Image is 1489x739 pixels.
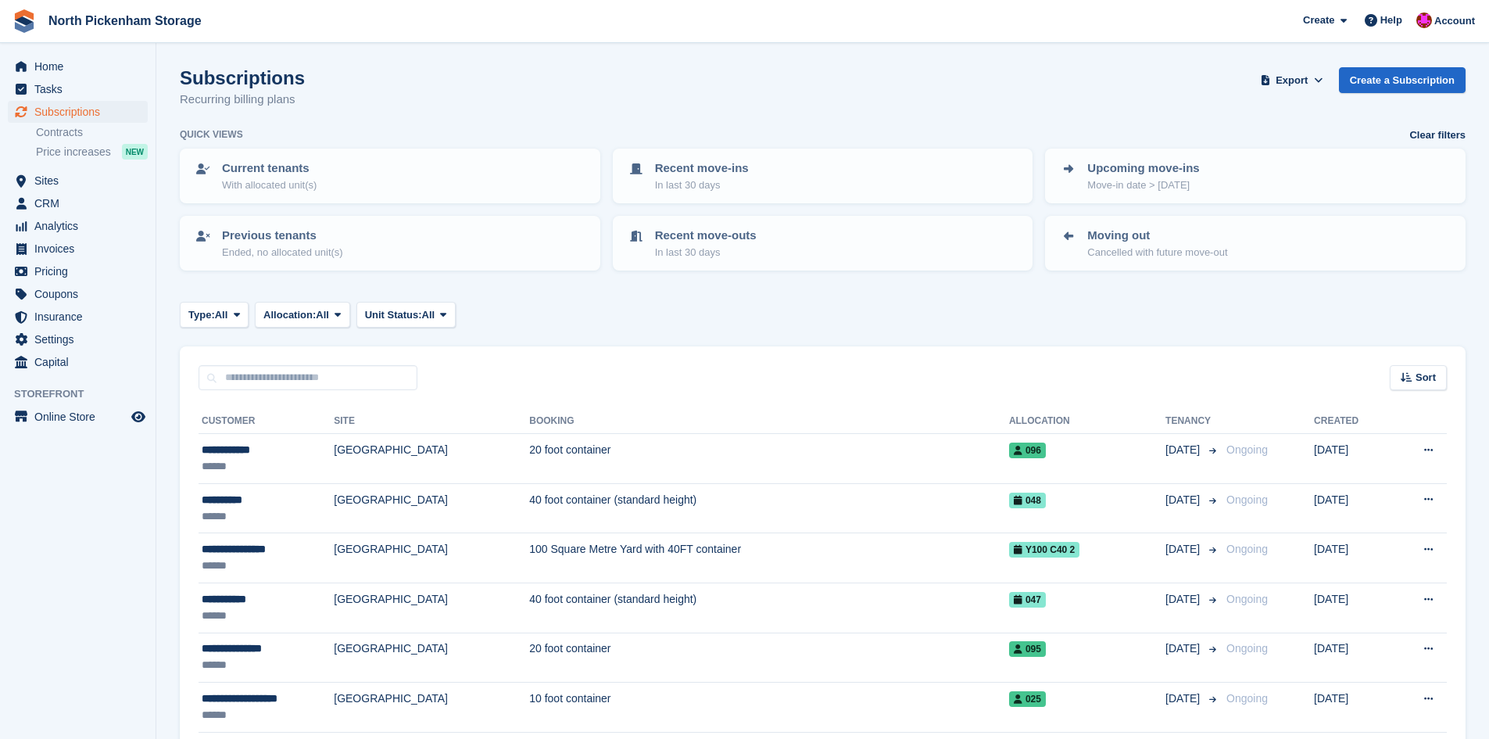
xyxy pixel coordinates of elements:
span: Home [34,56,128,77]
td: [DATE] [1314,583,1391,633]
img: Dylan Taylor [1416,13,1432,28]
span: All [422,307,435,323]
td: [GEOGRAPHIC_DATA] [334,434,529,484]
th: Customer [199,409,334,434]
span: Ongoing [1226,543,1268,555]
span: Ongoing [1226,493,1268,506]
td: [GEOGRAPHIC_DATA] [334,683,529,733]
a: menu [8,101,148,123]
th: Created [1314,409,1391,434]
span: Help [1380,13,1402,28]
span: Invoices [34,238,128,260]
p: Previous tenants [222,227,343,245]
span: Tasks [34,78,128,100]
span: Coupons [34,283,128,305]
a: menu [8,351,148,373]
span: Type: [188,307,215,323]
a: menu [8,170,148,192]
div: NEW [122,144,148,160]
p: Ended, no allocated unit(s) [222,245,343,260]
span: Ongoing [1226,443,1268,456]
button: Export [1258,67,1326,93]
p: Current tenants [222,160,317,178]
span: 047 [1009,592,1046,608]
span: Ongoing [1226,593,1268,605]
a: Contracts [36,125,148,140]
td: 20 foot container [529,633,1009,683]
span: Online Store [34,406,128,428]
a: menu [8,306,148,328]
a: Upcoming move-ins Move-in date > [DATE] [1047,150,1464,202]
p: Moving out [1087,227,1227,245]
p: Upcoming move-ins [1087,160,1199,178]
a: menu [8,283,148,305]
td: [GEOGRAPHIC_DATA] [334,633,529,683]
span: [DATE] [1165,442,1203,458]
span: CRM [34,192,128,214]
td: [DATE] [1314,434,1391,484]
span: 096 [1009,443,1046,458]
span: Subscriptions [34,101,128,123]
span: Y100 c40 2 [1009,542,1079,558]
td: [GEOGRAPHIC_DATA] [334,483,529,533]
span: Export [1276,73,1308,88]
td: 20 foot container [529,434,1009,484]
p: Recurring billing plans [180,91,305,109]
p: Recent move-outs [655,227,757,245]
td: 10 foot container [529,683,1009,733]
a: menu [8,192,148,214]
a: menu [8,328,148,350]
img: stora-icon-8386f47178a22dfd0bd8f6a31ec36ba5ce8667c1dd55bd0f319d3a0aa187defe.svg [13,9,36,33]
h1: Subscriptions [180,67,305,88]
a: Clear filters [1409,127,1466,143]
td: [DATE] [1314,683,1391,733]
span: [DATE] [1165,691,1203,707]
span: [DATE] [1165,640,1203,657]
p: Move-in date > [DATE] [1087,178,1199,193]
span: All [316,307,329,323]
span: Sites [34,170,128,192]
span: 025 [1009,691,1046,707]
span: Price increases [36,145,111,160]
th: Tenancy [1165,409,1220,434]
a: Preview store [129,407,148,426]
span: [DATE] [1165,591,1203,608]
p: In last 30 days [655,245,757,260]
p: Recent move-ins [655,160,749,178]
span: Sort [1416,370,1436,386]
td: [GEOGRAPHIC_DATA] [334,533,529,583]
p: Cancelled with future move-out [1087,245,1227,260]
span: [DATE] [1165,492,1203,508]
p: In last 30 days [655,178,749,193]
td: [DATE] [1314,483,1391,533]
p: With allocated unit(s) [222,178,317,193]
span: All [215,307,228,323]
button: Allocation: All [255,302,350,328]
a: menu [8,78,148,100]
button: Unit Status: All [356,302,456,328]
button: Type: All [180,302,249,328]
a: menu [8,406,148,428]
span: 095 [1009,641,1046,657]
span: Ongoing [1226,692,1268,705]
td: 40 foot container (standard height) [529,483,1009,533]
th: Allocation [1009,409,1165,434]
a: North Pickenham Storage [42,8,208,34]
td: [GEOGRAPHIC_DATA] [334,583,529,633]
span: Settings [34,328,128,350]
a: Moving out Cancelled with future move-out [1047,217,1464,269]
th: Booking [529,409,1009,434]
span: Insurance [34,306,128,328]
a: Create a Subscription [1339,67,1466,93]
h6: Quick views [180,127,243,142]
span: Ongoing [1226,642,1268,655]
span: Pricing [34,260,128,282]
td: [DATE] [1314,533,1391,583]
a: menu [8,56,148,77]
span: [DATE] [1165,541,1203,558]
span: Analytics [34,215,128,237]
span: Storefront [14,386,156,402]
td: 40 foot container (standard height) [529,583,1009,633]
td: 100 Square Metre Yard with 40FT container [529,533,1009,583]
span: Create [1303,13,1334,28]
